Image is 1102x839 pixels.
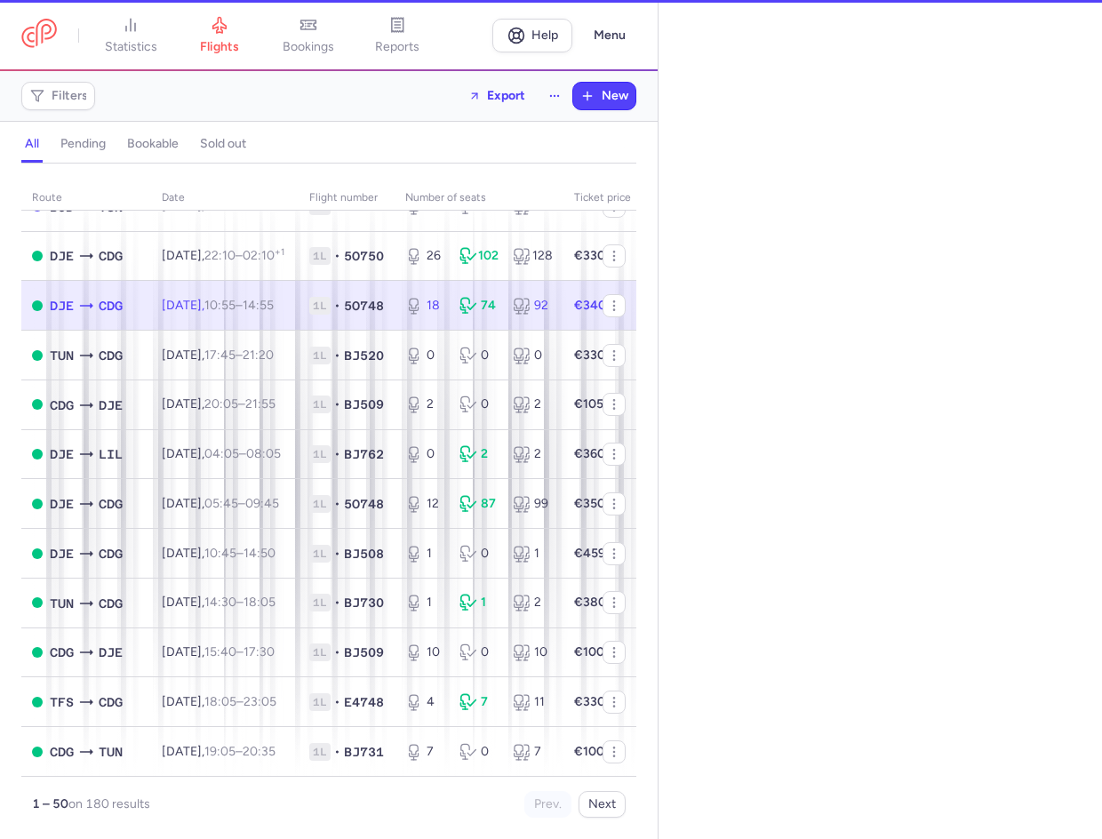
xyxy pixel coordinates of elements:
span: New [602,89,628,103]
a: bookings [264,16,353,55]
time: 23:05 [244,694,276,709]
span: bookings [283,39,334,55]
time: 05:45 [204,496,238,511]
div: 92 [513,297,553,315]
span: [DATE], [162,744,275,759]
span: Carthage, Tunis, Tunisia [99,742,123,762]
span: Help [531,28,558,42]
span: Lesquin, Lille, France [99,444,123,464]
time: 20:05 [204,396,238,412]
div: 2 [405,396,445,413]
span: Djerba-Zarzis, Djerba, Tunisia [50,444,74,464]
time: 19:05 [204,744,236,759]
strong: €459.00 [574,546,624,561]
strong: €105.00 [574,396,622,412]
span: Carthage, Tunis, Tunisia [50,594,74,613]
span: Charles De Gaulle, Paris, France [99,692,123,712]
span: BJ730 [344,594,384,611]
span: Djerba-Zarzis, Djerba, Tunisia [99,396,123,415]
span: • [334,743,340,761]
button: Prev. [524,791,571,818]
span: [DATE], [162,298,274,313]
span: Charles De Gaulle, Paris, France [99,594,123,613]
div: 2 [513,594,553,611]
time: 15:40 [204,644,236,659]
span: [DATE], [162,348,274,363]
div: 7 [405,743,445,761]
time: 18:05 [244,595,275,610]
span: 5O748 [344,495,384,513]
span: CDG [99,246,123,266]
span: CDG [99,494,123,514]
span: Djerba-Zarzis, Djerba, Tunisia [50,246,74,266]
div: 1 [405,594,445,611]
span: 5O750 [344,247,384,265]
span: 1L [309,247,331,265]
span: CDG [99,296,123,316]
span: [DATE], [162,496,279,511]
span: reports [375,39,419,55]
span: • [334,396,340,413]
span: Charles De Gaulle, Paris, France [50,643,74,662]
button: Export [457,82,537,110]
time: 02:10 [243,248,284,263]
span: 1L [309,545,331,563]
h4: bookable [127,136,179,152]
span: – [204,348,274,363]
th: number of seats [395,185,563,212]
span: BJ509 [344,643,384,661]
div: 2 [513,396,553,413]
strong: €350.00 [574,496,624,511]
div: 102 [459,247,499,265]
span: – [204,744,275,759]
strong: €380.00 [574,595,625,610]
span: [DATE], [162,446,281,461]
time: 14:55 [243,298,274,313]
div: 2 [513,445,553,463]
div: 10 [405,643,445,661]
strong: €340.00 [574,298,625,313]
span: Charles De Gaulle, Paris, France [99,346,123,365]
time: 14:30 [204,595,236,610]
span: E4748 [344,693,384,711]
span: flights [200,39,239,55]
div: 26 [405,247,445,265]
th: Ticket price [563,185,642,212]
th: Flight number [299,185,395,212]
button: Menu [583,19,636,52]
span: – [204,248,284,263]
button: Next [579,791,626,818]
h4: all [25,136,39,152]
th: date [151,185,299,212]
span: BJ762 [344,445,384,463]
time: 22:10 [204,248,236,263]
div: 10 [513,643,553,661]
time: 18:05 [204,694,236,709]
time: 08:05 [246,446,281,461]
div: 0 [405,445,445,463]
div: 0 [459,396,499,413]
span: [DATE], [162,546,275,561]
span: • [334,347,340,364]
div: 0 [459,545,499,563]
div: 1 [513,545,553,563]
span: 1L [309,495,331,513]
span: Charles De Gaulle, Paris, France [50,396,74,415]
div: 0 [513,347,553,364]
span: on 180 results [68,796,150,811]
span: Sur Reina Sofia, Tenerife Sur, Spain [50,692,74,712]
time: 09:45 [245,496,279,511]
span: – [204,396,275,412]
th: route [21,185,151,212]
span: 1L [309,643,331,661]
a: reports [353,16,442,55]
button: Filters [22,83,94,109]
span: – [204,298,274,313]
strong: €330.00 [574,248,624,263]
span: [DATE], [162,644,275,659]
span: Charles De Gaulle, Paris, France [50,742,74,762]
a: flights [175,16,264,55]
time: 14:50 [244,546,275,561]
div: 7 [513,743,553,761]
span: 1L [309,743,331,761]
